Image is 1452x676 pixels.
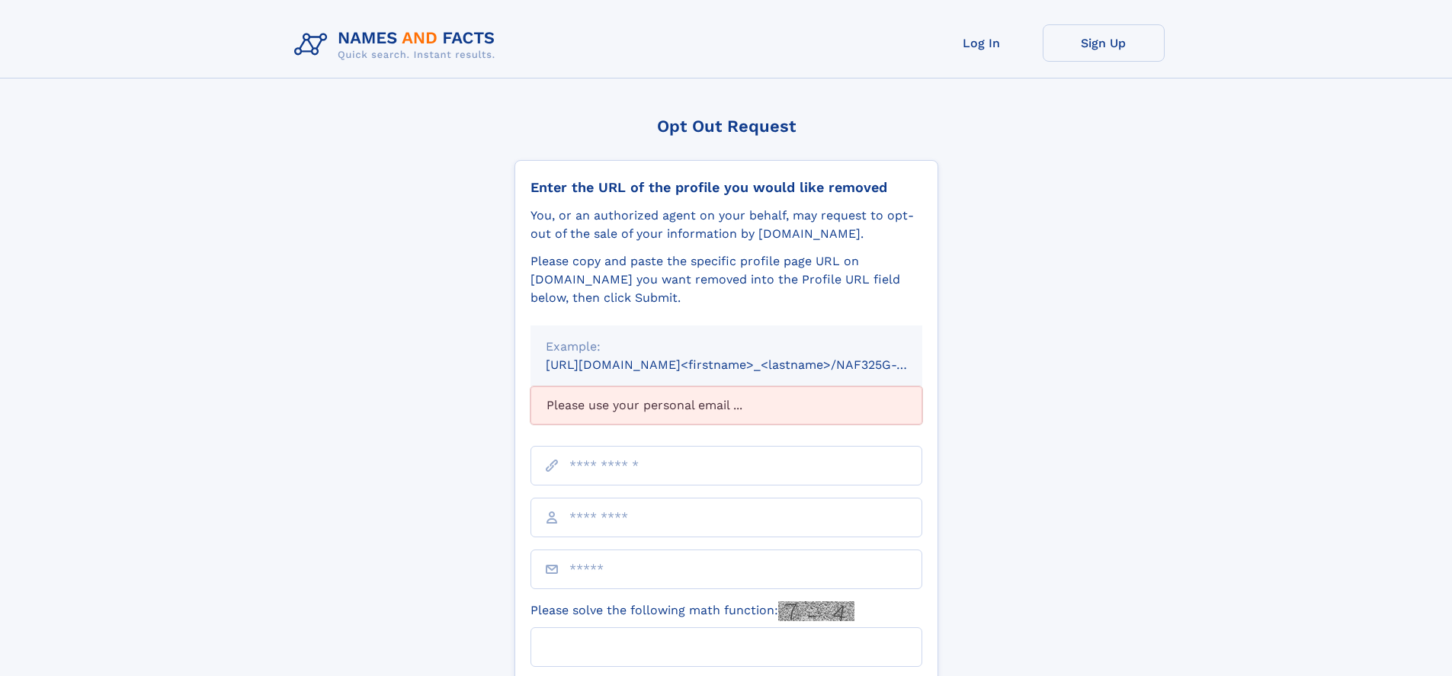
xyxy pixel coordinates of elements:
div: Opt Out Request [514,117,938,136]
small: [URL][DOMAIN_NAME]<firstname>_<lastname>/NAF325G-xxxxxxxx [546,357,951,372]
label: Please solve the following math function: [530,601,854,621]
img: Logo Names and Facts [288,24,508,66]
div: Enter the URL of the profile you would like removed [530,179,922,196]
a: Log In [921,24,1043,62]
div: Please copy and paste the specific profile page URL on [DOMAIN_NAME] you want removed into the Pr... [530,252,922,307]
div: Example: [546,338,907,356]
a: Sign Up [1043,24,1165,62]
div: You, or an authorized agent on your behalf, may request to opt-out of the sale of your informatio... [530,207,922,243]
div: Please use your personal email ... [530,386,922,425]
